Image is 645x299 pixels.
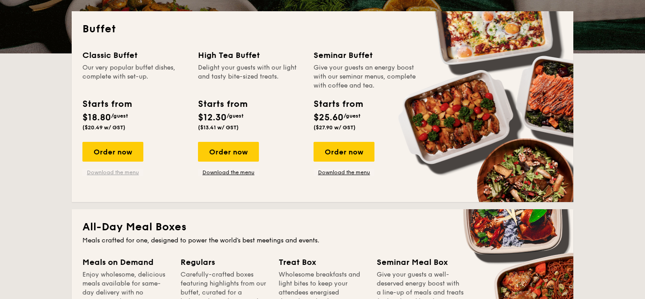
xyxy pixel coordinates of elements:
[377,256,464,268] div: Seminar Meal Box
[314,49,418,62] div: Seminar Buffet
[198,63,303,90] div: Delight your guests with our light and tasty bite-sized treats.
[82,97,131,111] div: Starts from
[314,169,374,176] a: Download the menu
[198,124,239,131] span: ($13.41 w/ GST)
[82,142,143,162] div: Order now
[82,63,187,90] div: Our very popular buffet dishes, complete with set-up.
[82,220,563,234] h2: All-Day Meal Boxes
[314,142,374,162] div: Order now
[314,112,344,123] span: $25.60
[279,256,366,268] div: Treat Box
[314,97,362,111] div: Starts from
[227,113,244,119] span: /guest
[198,49,303,62] div: High Tea Buffet
[181,256,268,268] div: Regulars
[82,124,125,131] span: ($20.49 w/ GST)
[198,142,259,162] div: Order now
[82,256,170,268] div: Meals on Demand
[82,169,143,176] a: Download the menu
[198,169,259,176] a: Download the menu
[111,113,128,119] span: /guest
[82,49,187,62] div: Classic Buffet
[82,112,111,123] span: $18.80
[314,63,418,90] div: Give your guests an energy boost with our seminar menus, complete with coffee and tea.
[82,22,563,36] h2: Buffet
[198,112,227,123] span: $12.30
[198,97,247,111] div: Starts from
[82,236,563,245] div: Meals crafted for one, designed to power the world's best meetings and events.
[344,113,361,119] span: /guest
[314,124,356,131] span: ($27.90 w/ GST)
